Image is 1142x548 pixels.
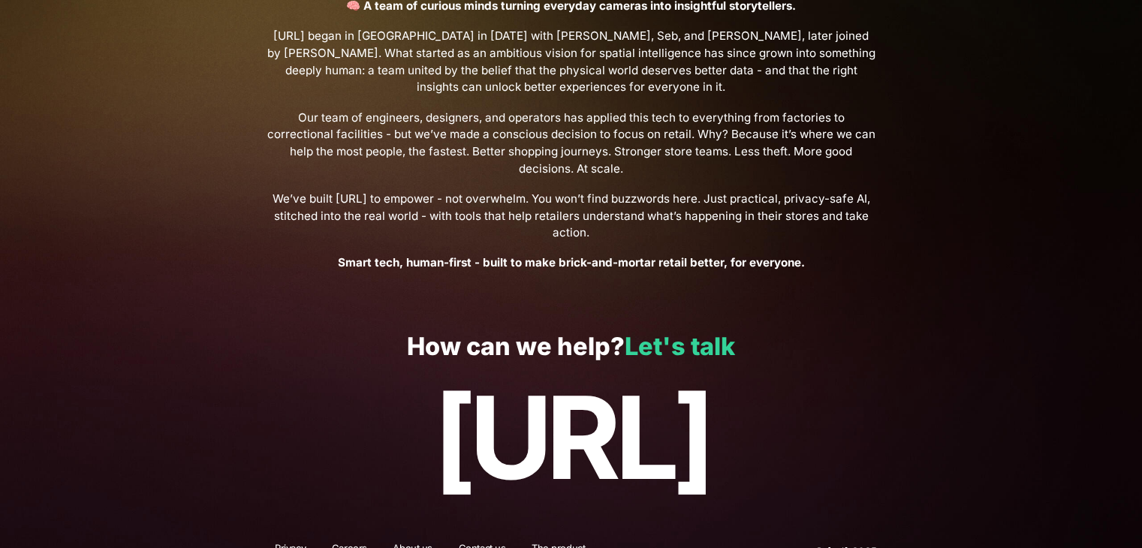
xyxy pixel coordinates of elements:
span: [URL] began in [GEOGRAPHIC_DATA] in [DATE] with [PERSON_NAME], Seb, and [PERSON_NAME], later join... [265,28,877,96]
strong: Smart tech, human-first - built to make brick-and-mortar retail better, for everyone. [337,255,804,269]
a: Let's talk [625,332,735,361]
span: We’ve built [URL] to empower - not overwhelm. You won’t find buzzwords here. Just practical, priv... [265,191,877,242]
p: How can we help? [32,333,1109,361]
span: Our team of engineers, designers, and operators has applied this tech to everything from factorie... [265,110,877,178]
p: [URL] [32,374,1109,502]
